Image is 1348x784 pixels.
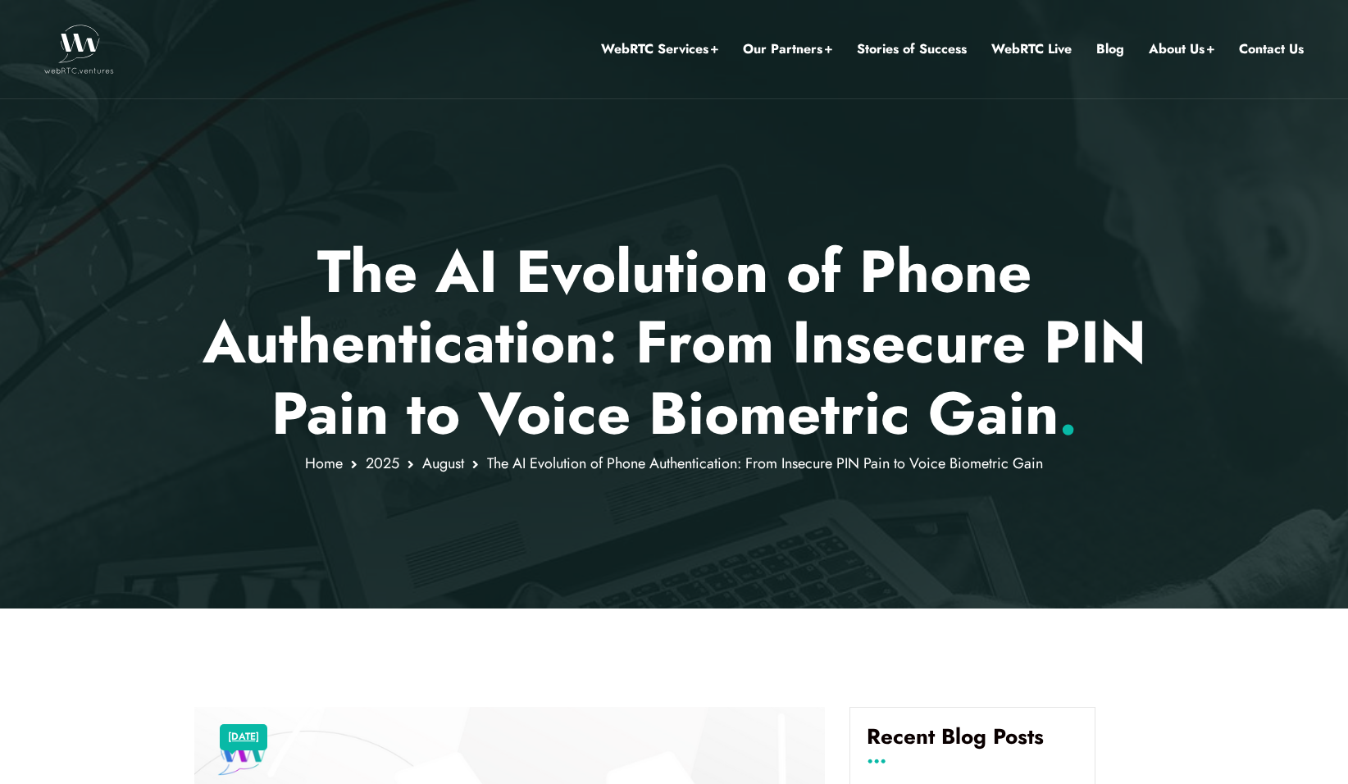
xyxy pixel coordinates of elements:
[305,453,343,474] a: Home
[867,724,1078,762] h4: Recent Blog Posts
[1149,39,1214,60] a: About Us
[1059,371,1077,456] span: .
[1096,39,1124,60] a: Blog
[743,39,832,60] a: Our Partners
[991,39,1072,60] a: WebRTC Live
[1239,39,1304,60] a: Contact Us
[601,39,718,60] a: WebRTC Services
[857,39,967,60] a: Stories of Success
[194,236,1154,449] p: The AI Evolution of Phone Authentication: From Insecure PIN Pain to Voice Biometric Gain
[228,727,259,748] a: [DATE]
[366,453,399,474] a: 2025
[422,453,464,474] a: August
[487,453,1043,474] span: The AI Evolution of Phone Authentication: From Insecure PIN Pain to Voice Biometric Gain
[44,25,114,74] img: WebRTC.ventures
